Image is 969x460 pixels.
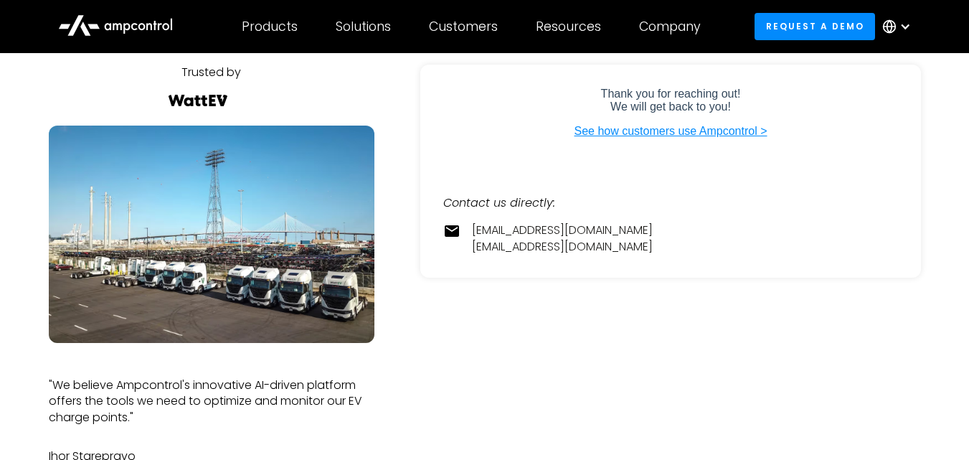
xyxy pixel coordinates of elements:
[536,19,601,34] div: Resources
[639,19,701,34] div: Company
[242,19,298,34] div: Products
[336,19,391,34] div: Solutions
[472,222,653,238] a: [EMAIL_ADDRESS][DOMAIN_NAME]
[166,95,230,106] img: Watt EV Logo Real
[429,19,498,34] div: Customers
[755,13,875,39] a: Request a demo
[49,377,374,426] p: "We believe Ampcontrol's innovative AI-driven platform offers the tools we need to optimize and m...
[443,88,898,138] iframe: Form 0
[472,239,653,255] a: [EMAIL_ADDRESS][DOMAIN_NAME]
[443,195,898,211] div: Contact us directly:
[181,65,241,80] div: Trusted by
